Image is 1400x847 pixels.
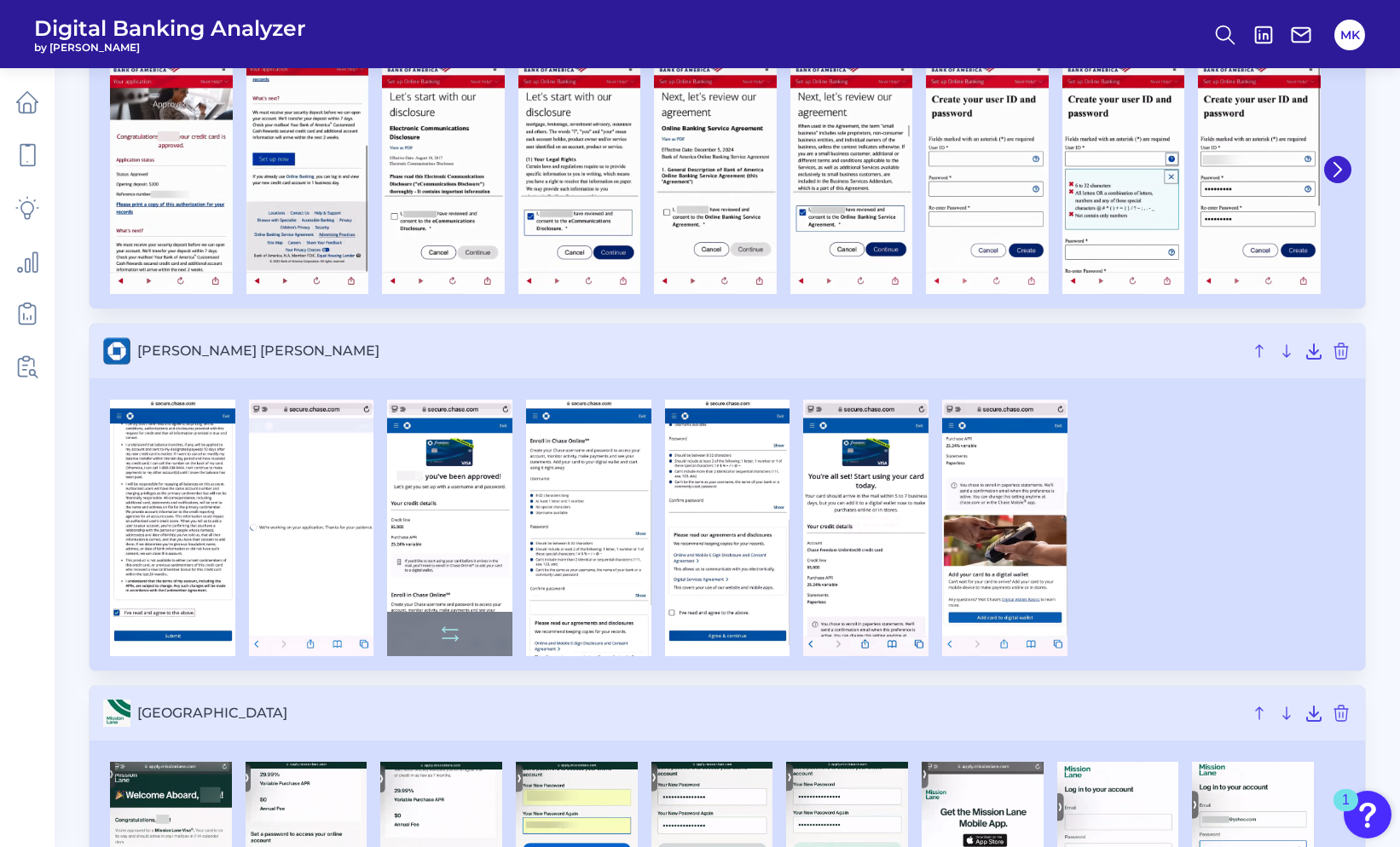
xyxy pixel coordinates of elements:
[942,400,1067,656] img: JP Morgan Chase
[1198,45,1321,294] img: Bank of America (Secured Card)
[526,400,651,656] img: JP Morgan Chase
[34,15,306,41] span: Digital Banking Analyzer
[382,45,505,294] img: Bank of America (Secured Card)
[790,45,913,294] img: Bank of America (Secured Card)
[1334,20,1365,50] button: MK
[1342,800,1350,822] div: 1
[110,400,235,656] img: JP Morgan Chase
[246,45,369,294] img: Bank of America (Secured Card)
[34,41,306,54] span: by [PERSON_NAME]
[654,45,777,294] img: Bank of America (Secured Card)
[926,45,1049,294] img: Bank of America (Secured Card)
[110,45,233,294] img: Bank of America (Secured Card)
[1062,45,1185,294] img: Bank of America (Secured Card)
[803,400,929,656] img: JP Morgan Chase
[249,400,374,656] img: JP Morgan Chase
[518,45,641,294] img: Bank of America (Secured Card)
[137,343,1242,359] span: [PERSON_NAME] [PERSON_NAME]
[137,705,1242,721] span: [GEOGRAPHIC_DATA]
[665,400,790,656] img: JP Morgan Chase
[387,400,512,656] img: JP Morgan Chase
[1344,791,1391,838] button: Open Resource Center, 1 new notification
